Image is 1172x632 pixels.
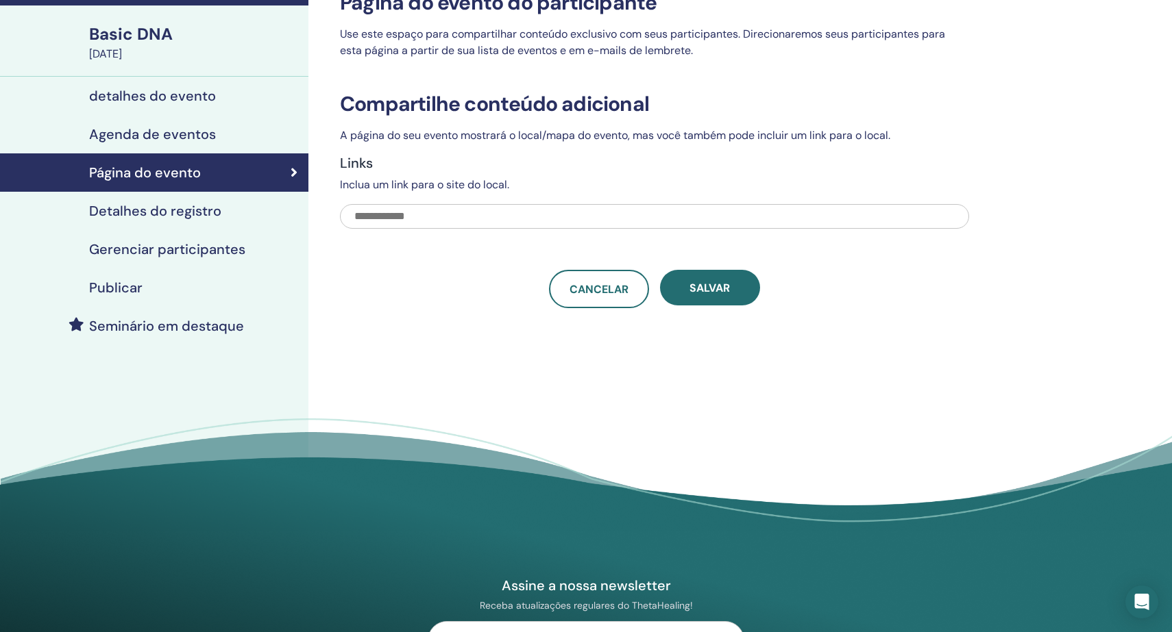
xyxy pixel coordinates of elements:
h4: Página do evento [89,164,201,181]
h4: detalhes do evento [89,88,216,104]
h4: Publicar [89,279,143,296]
h4: Seminário em destaque [89,318,244,334]
button: Salvar [660,270,760,305]
a: Basic DNA[DATE] [81,23,308,62]
h4: Links [340,155,969,171]
div: [DATE] [89,46,300,62]
p: Receba atualizações regulares do ThetaHealing! [428,599,744,611]
div: Open Intercom Messenger [1125,585,1158,618]
span: Cancelar [570,282,628,296]
h4: Assine a nossa newsletter [428,577,744,594]
p: A página do seu evento mostrará o local/mapa do evento, mas você também pode incluir um link para... [340,127,969,144]
h4: Agenda de eventos [89,126,216,142]
a: Cancelar [549,270,649,308]
h4: Detalhes do registro [89,203,221,219]
div: Basic DNA [89,23,300,46]
p: Inclua um link para o site do local. [340,177,969,193]
span: Salvar [689,281,730,295]
h4: Gerenciar participantes [89,241,245,257]
p: Use este espaço para compartilhar conteúdo exclusivo com seus participantes. Direcionaremos seus ... [340,26,969,59]
h3: Compartilhe conteúdo adicional [340,92,969,116]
